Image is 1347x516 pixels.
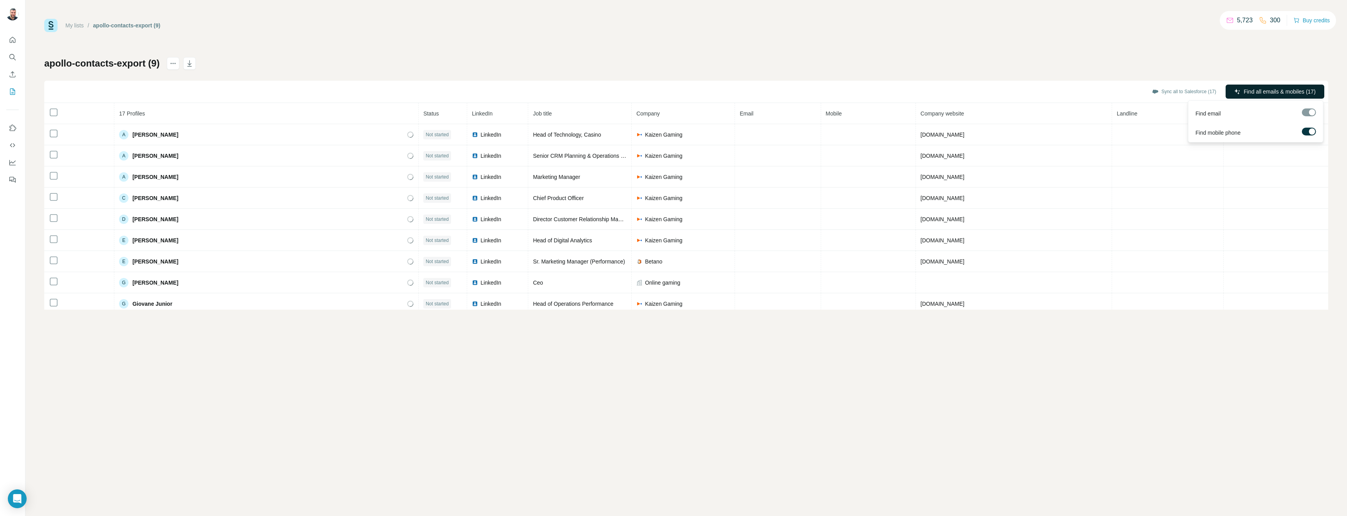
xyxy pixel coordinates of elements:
h1: apollo-contacts-export (9) [44,57,160,70]
img: LinkedIn logo [472,195,478,201]
img: LinkedIn logo [472,174,478,180]
span: Head of Technology, Casino [533,132,601,138]
span: Mobile [826,110,842,117]
span: [PERSON_NAME] [132,215,178,223]
span: Company [636,110,660,117]
span: LinkedIn [472,110,493,117]
span: Betano [645,258,662,265]
button: Enrich CSV [6,67,19,81]
span: Head of Operations Performance [533,301,613,307]
button: My lists [6,85,19,99]
span: [PERSON_NAME] [132,258,178,265]
span: 17 Profiles [119,110,145,117]
span: LinkedIn [480,131,501,139]
button: Use Surfe API [6,138,19,152]
div: G [119,299,128,309]
img: LinkedIn logo [472,237,478,244]
img: company-logo [636,174,643,180]
span: Head of Digital Analytics [533,237,592,244]
span: [DOMAIN_NAME] [921,174,964,180]
div: C [119,193,128,203]
button: Buy credits [1293,15,1330,26]
img: company-logo [636,153,643,159]
div: A [119,151,128,161]
span: [PERSON_NAME] [132,173,178,181]
span: Not started [426,300,449,307]
img: company-logo [636,195,643,201]
span: Kaizen Gaming [645,194,683,202]
span: LinkedIn [480,152,501,160]
span: [PERSON_NAME] [132,194,178,202]
div: Open Intercom Messenger [8,489,27,508]
span: [DOMAIN_NAME] [921,195,964,201]
span: [DOMAIN_NAME] [921,301,964,307]
span: Ceo [533,280,543,286]
span: [DOMAIN_NAME] [921,237,964,244]
span: LinkedIn [480,236,501,244]
span: Kaizen Gaming [645,152,683,160]
div: A [119,130,128,139]
span: Find email [1195,110,1221,117]
img: company-logo [636,301,643,307]
img: company-logo [636,258,643,265]
div: E [119,236,128,245]
a: My lists [65,22,84,29]
span: LinkedIn [480,194,501,202]
span: Giovane Junior [132,300,172,308]
span: Kaizen Gaming [645,300,683,308]
img: company-logo [636,132,643,138]
div: D [119,215,128,224]
span: Director Customer Relationship Management [533,216,643,222]
span: Company website [921,110,964,117]
span: Marketing Manager [533,174,580,180]
img: LinkedIn logo [472,153,478,159]
span: Find all emails & mobiles (17) [1244,88,1316,96]
img: LinkedIn logo [472,301,478,307]
span: Not started [426,258,449,265]
span: Online gaming [645,279,680,287]
span: Kaizen Gaming [645,173,683,181]
span: Not started [426,279,449,286]
span: Landline [1117,110,1138,117]
span: LinkedIn [480,173,501,181]
button: Search [6,50,19,64]
button: actions [167,57,179,70]
button: Sync all to Salesforce (17) [1147,86,1222,97]
span: Not started [426,173,449,180]
li: / [88,22,89,29]
button: Dashboard [6,155,19,170]
img: LinkedIn logo [472,258,478,265]
span: LinkedIn [480,215,501,223]
span: Email [740,110,753,117]
button: Quick start [6,33,19,47]
span: [DOMAIN_NAME] [921,216,964,222]
span: Senior CRM Planning & Operations Manager [533,153,642,159]
span: [DOMAIN_NAME] [921,132,964,138]
img: LinkedIn logo [472,216,478,222]
span: Find mobile phone [1195,129,1240,137]
img: company-logo [636,237,643,244]
div: G [119,278,128,287]
span: Sr. Marketing Manager (Performance) [533,258,625,265]
span: [PERSON_NAME] [132,279,178,287]
img: Avatar [6,8,19,20]
span: LinkedIn [480,258,501,265]
span: LinkedIn [480,279,501,287]
div: E [119,257,128,266]
img: company-logo [636,216,643,222]
span: [PERSON_NAME] [132,131,178,139]
span: [PERSON_NAME] [132,236,178,244]
span: Job title [533,110,552,117]
button: Find all emails & mobiles (17) [1226,85,1324,99]
img: Surfe Logo [44,19,58,32]
span: Not started [426,195,449,202]
div: A [119,172,128,182]
span: [DOMAIN_NAME] [921,258,964,265]
span: LinkedIn [480,300,501,308]
span: Not started [426,152,449,159]
span: Not started [426,131,449,138]
span: Kaizen Gaming [645,131,683,139]
button: Feedback [6,173,19,187]
p: 300 [1270,16,1280,25]
span: [DOMAIN_NAME] [921,153,964,159]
